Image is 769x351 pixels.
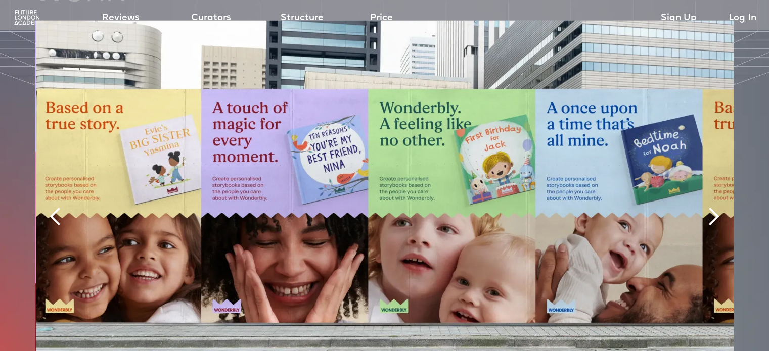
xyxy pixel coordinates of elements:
a: Price [370,11,393,25]
a: Log In [729,11,756,25]
a: Sign Up [661,11,697,25]
a: Structure [281,11,324,25]
a: Curators [191,11,231,25]
a: Reviews [102,11,140,25]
